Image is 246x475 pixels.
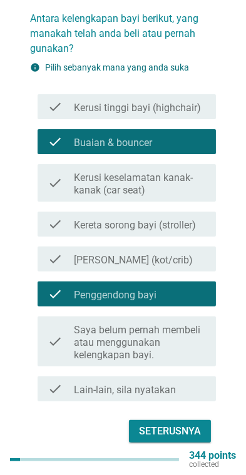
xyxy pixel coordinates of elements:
[129,420,211,443] button: Seterusnya
[74,102,201,114] label: Kerusi tinggi bayi (highchair)
[189,460,236,469] p: collected
[48,321,63,361] i: check
[48,286,63,301] i: check
[74,219,196,232] label: Kereta sorong bayi (stroller)
[48,169,63,197] i: check
[48,217,63,232] i: check
[139,424,201,439] div: Seterusnya
[48,134,63,149] i: check
[48,381,63,396] i: check
[74,324,206,361] label: Saya belum pernah membeli atau menggunakan kelengkapan bayi.
[189,451,236,460] p: 344 points
[45,62,189,72] label: Pilih sebanyak mana yang anda suka
[30,62,40,72] i: info
[48,252,63,267] i: check
[74,289,156,301] label: Penggendong bayi
[74,137,152,149] label: Buaian & bouncer
[74,254,193,267] label: [PERSON_NAME] (kot/crib)
[74,384,176,396] label: Lain-lain, sila nyatakan
[48,99,63,114] i: check
[74,172,206,197] label: Kerusi keselamatan kanak-kanak (car seat)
